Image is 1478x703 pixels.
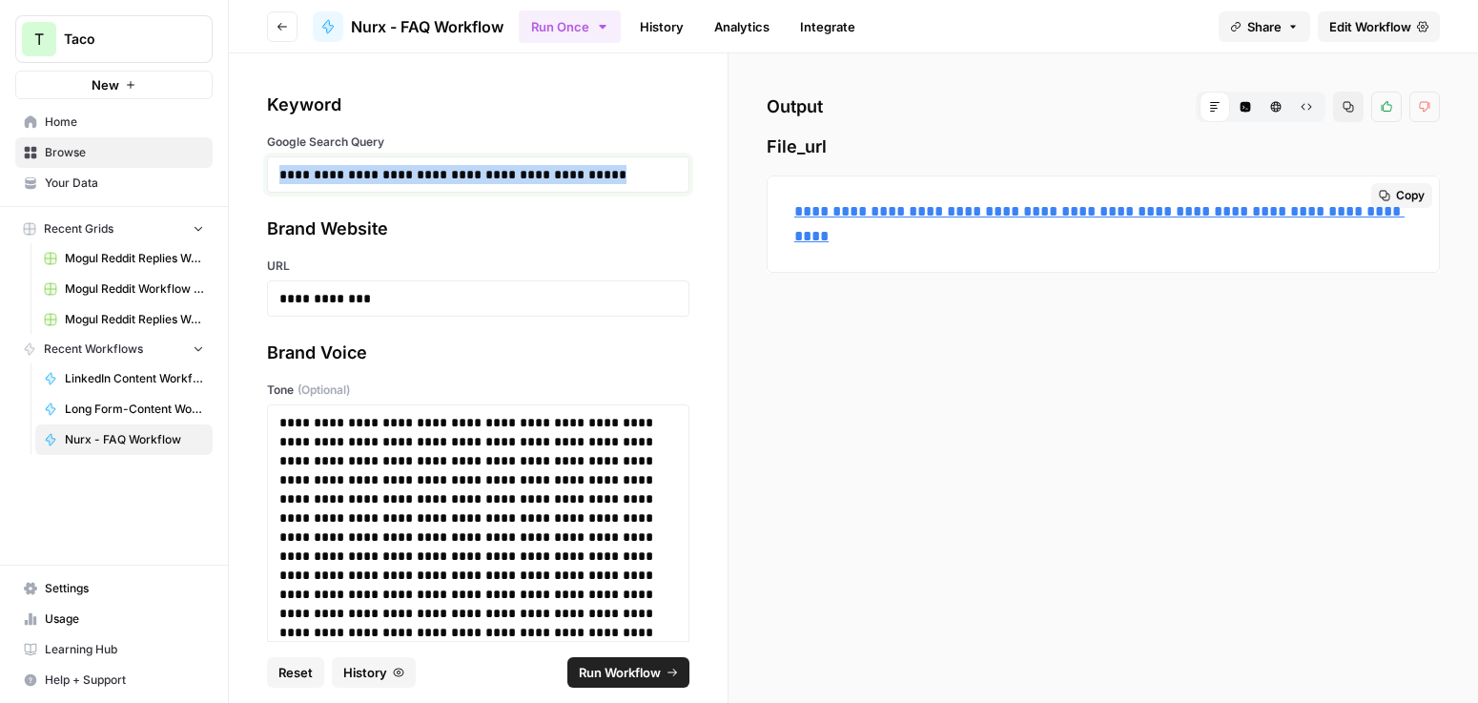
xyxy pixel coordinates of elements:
span: Usage [45,610,204,628]
span: Reset [278,663,313,682]
a: Analytics [703,11,781,42]
span: Recent Workflows [44,341,143,358]
span: Share [1247,17,1282,36]
a: Your Data [15,168,213,198]
label: Tone [267,382,689,399]
button: Reset [267,657,324,688]
button: History [332,657,416,688]
span: Copy [1396,187,1425,204]
span: Taco [64,30,179,49]
a: Learning Hub [15,634,213,665]
label: Google Search Query [267,134,689,151]
a: Browse [15,137,213,168]
div: Brand Website [267,216,689,242]
h2: Output [767,92,1440,122]
span: Mogul Reddit Replies Workflow Grid [65,250,204,267]
span: File_url [767,134,1440,160]
a: History [628,11,695,42]
div: Keyword [267,92,689,118]
span: Run Workflow [579,663,661,682]
a: Usage [15,604,213,634]
span: Mogul Reddit Replies Workflow Grid (1) [65,311,204,328]
span: (Optional) [298,382,350,399]
span: Settings [45,580,204,597]
label: URL [267,258,689,275]
button: Share [1219,11,1310,42]
span: Home [45,114,204,131]
div: Brand Voice [267,340,689,366]
a: Mogul Reddit Replies Workflow Grid [35,243,213,274]
a: Mogul Reddit Replies Workflow Grid (1) [35,304,213,335]
button: Workspace: Taco [15,15,213,63]
button: Recent Workflows [15,335,213,363]
a: Integrate [789,11,867,42]
button: Run Once [519,10,621,43]
a: Mogul Reddit Workflow Grid (1) [35,274,213,304]
span: LinkedIn Content Workflow [65,370,204,387]
a: Edit Workflow [1318,11,1440,42]
button: Recent Grids [15,215,213,243]
span: Nurx - FAQ Workflow [351,15,503,38]
a: Nurx - FAQ Workflow [313,11,503,42]
button: Run Workflow [567,657,689,688]
a: Nurx - FAQ Workflow [35,424,213,455]
button: New [15,71,213,99]
span: Help + Support [45,672,204,689]
span: Browse [45,144,204,161]
span: Long Form-Content Workflow - AI Clients (New) [65,401,204,418]
a: Settings [15,573,213,604]
span: Recent Grids [44,220,113,238]
a: Home [15,107,213,137]
button: Copy [1371,183,1432,208]
span: Your Data [45,175,204,192]
button: Help + Support [15,665,213,695]
span: Nurx - FAQ Workflow [65,431,204,448]
span: New [92,75,119,94]
span: History [343,663,387,682]
span: T [34,28,44,51]
span: Mogul Reddit Workflow Grid (1) [65,280,204,298]
a: Long Form-Content Workflow - AI Clients (New) [35,394,213,424]
a: LinkedIn Content Workflow [35,363,213,394]
span: Edit Workflow [1329,17,1411,36]
span: Learning Hub [45,641,204,658]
